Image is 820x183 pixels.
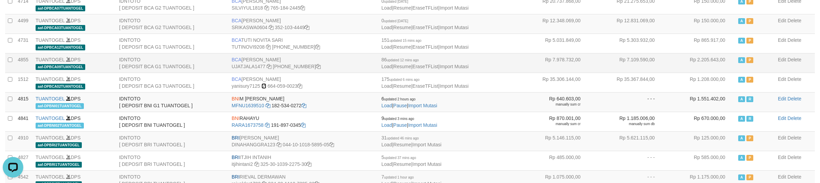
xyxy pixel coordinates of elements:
[232,161,253,167] a: itjihintani2
[393,161,411,167] a: Resume
[116,151,229,170] td: IDNTOTO [ DEPOSIT BRI TUANTOGEL ]
[266,44,271,50] a: Copy TUTINOVI9208 to clipboard
[519,122,580,126] div: manually sum cr
[384,117,414,121] span: updated 3 mins ago
[738,38,745,44] span: Active
[393,5,411,11] a: Resume
[382,18,408,23] span: 0
[232,115,240,121] span: BNI
[746,174,753,180] span: Paused
[267,64,271,69] a: Copy UJATJALA1477 to clipboard
[439,83,469,89] a: Import Mutasi
[665,53,735,73] td: Rp 2.205.643,00
[439,5,469,11] a: Import Mutasi
[36,76,65,82] a: TUANTOGEL
[787,76,801,82] a: Delete
[393,122,407,128] a: Pause
[15,112,33,131] td: 4841
[316,64,321,69] a: Copy 4062238953 to clipboard
[384,97,415,101] span: updated 2 hours ago
[36,142,82,148] span: aaf-DPBRI2TUANTOGEL
[778,155,786,160] a: Edit
[738,116,745,122] span: Active
[33,34,116,53] td: DPS
[315,44,320,50] a: Copy 5665095298 to clipboard
[232,64,266,69] a: UJATJALA1477
[382,135,419,141] span: 31
[301,122,306,128] a: Copy 1918970345 to clipboard
[665,73,735,92] td: Rp 1.208.000,00
[408,122,437,128] a: Import Mutasi
[232,5,263,11] a: SILVIYUL1818
[382,174,414,180] span: 7
[33,151,116,170] td: DPS
[516,73,591,92] td: Rp 35.306.144,00
[382,142,392,147] a: Load
[264,5,269,11] a: Copy SILVIYUL1818 to clipboard
[302,103,306,108] a: Copy 1825340272 to clipboard
[36,96,65,101] a: TUANTOGEL
[229,53,379,73] td: [PERSON_NAME] [PHONE_NUMBER]
[591,53,665,73] td: Rp 7.109.590,00
[382,57,419,62] span: 86
[393,25,411,30] a: Resume
[746,116,753,122] span: Running
[15,53,33,73] td: 4855
[519,102,580,107] div: manually sum cr
[778,115,786,121] a: Edit
[665,151,735,170] td: Rp 585.000,00
[439,25,469,30] a: Import Mutasi
[33,131,116,151] td: DPS
[387,136,419,140] span: updated 46 mins ago
[787,135,801,141] a: Delete
[305,25,309,30] a: Copy 3521034449 to clipboard
[738,77,745,83] span: Active
[232,122,264,128] a: RARA1673758
[778,135,786,141] a: Edit
[382,103,392,108] a: Load
[3,3,23,23] button: Open LiveChat chat widget
[232,18,242,23] span: BCA
[382,44,392,50] a: Load
[389,78,420,82] span: updated 6 mins ago
[232,155,240,160] span: BRI
[384,175,414,179] span: updated 1 hour ago
[232,174,240,180] span: BRI
[516,34,591,53] td: Rp 5.031.849,00
[36,64,85,70] span: aaf-DPBCA09TUANTOGEL
[229,14,379,34] td: [PERSON_NAME] 352-103-4449
[15,73,33,92] td: 1512
[36,25,85,31] span: aaf-DPBCA03TUANTOGEL
[593,122,655,126] div: manually sum db
[36,37,65,43] a: TUANTOGEL
[665,34,735,53] td: Rp 865.917,00
[778,96,786,101] a: Edit
[746,135,753,141] span: Paused
[265,122,270,128] a: Copy RARA1673758 to clipboard
[382,76,420,82] span: 175
[389,39,421,42] span: updated 15 mins ago
[36,123,84,129] span: aaf-DPBNI02TUANTOGEL
[229,34,379,53] td: TUTI NOVITA SARI [PHONE_NUMBER]
[412,142,441,147] a: Import Mutasi
[307,161,311,167] a: Copy 325301039227530 to clipboard
[382,25,392,30] a: Load
[116,131,229,151] td: IDNTOTO [ DEPOSIT BRI TUANTOGEL ]
[412,25,438,30] a: EraseTFList
[746,18,753,24] span: Paused
[382,83,392,89] a: Load
[393,83,411,89] a: Resume
[516,131,591,151] td: Rp 5.146.115,00
[778,37,786,43] a: Edit
[229,131,379,151] td: [PERSON_NAME] 044-10-1018-5895-05
[382,96,416,101] span: 6
[787,174,801,180] a: Delete
[261,83,266,89] a: Copy yanisury7125 to clipboard
[393,64,411,69] a: Resume
[232,83,260,89] a: yanisury7125
[382,37,469,50] span: | | |
[329,142,334,147] a: Copy 044101018589505 to clipboard
[665,92,735,112] td: Rp 1.551.402,00
[746,96,753,102] span: Running
[232,76,242,82] span: BCA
